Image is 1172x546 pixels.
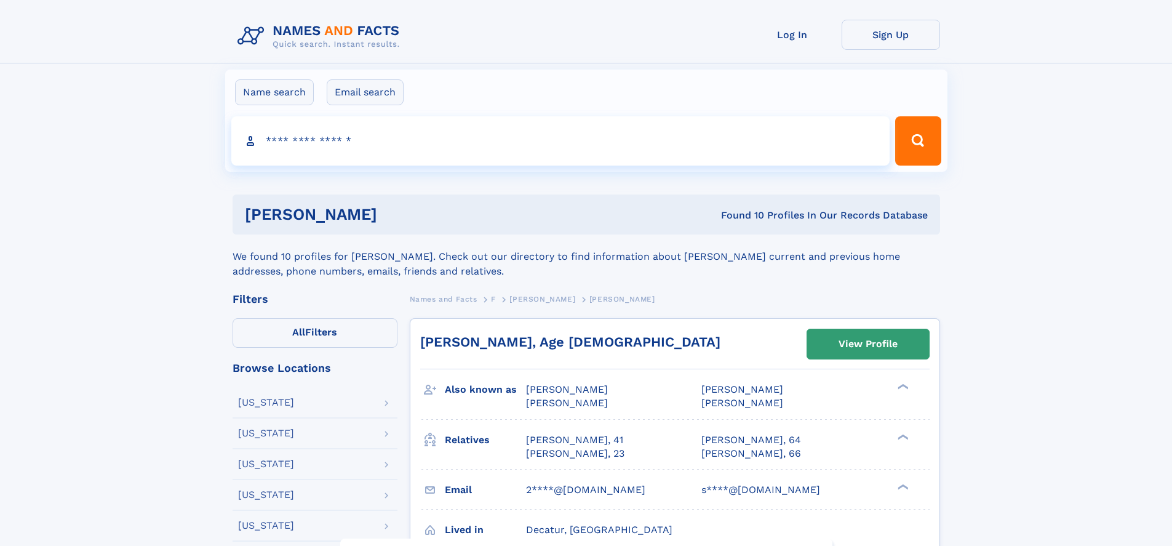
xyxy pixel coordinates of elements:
[445,379,526,400] h3: Also known as
[895,116,941,166] button: Search Button
[445,480,526,500] h3: Email
[235,79,314,105] label: Name search
[701,397,783,409] span: [PERSON_NAME]
[491,295,496,303] span: F
[238,398,294,407] div: [US_STATE]
[743,20,842,50] a: Log In
[839,330,898,358] div: View Profile
[238,490,294,500] div: [US_STATE]
[807,329,929,359] a: View Profile
[589,295,655,303] span: [PERSON_NAME]
[895,483,909,491] div: ❯
[526,447,624,460] a: [PERSON_NAME], 23
[701,383,783,395] span: [PERSON_NAME]
[245,207,549,222] h1: [PERSON_NAME]
[327,79,404,105] label: Email search
[292,326,305,338] span: All
[491,291,496,307] a: F
[238,459,294,469] div: [US_STATE]
[233,20,410,53] img: Logo Names and Facts
[420,334,720,350] a: [PERSON_NAME], Age [DEMOGRAPHIC_DATA]
[233,363,397,374] div: Browse Locations
[701,433,801,447] a: [PERSON_NAME], 64
[238,521,294,531] div: [US_STATE]
[410,291,477,307] a: Names and Facts
[233,318,397,348] label: Filters
[526,524,672,536] span: Decatur, [GEOGRAPHIC_DATA]
[233,235,940,279] div: We found 10 profiles for [PERSON_NAME]. Check out our directory to find information about [PERSON...
[895,383,909,391] div: ❯
[842,20,940,50] a: Sign Up
[549,209,928,222] div: Found 10 Profiles In Our Records Database
[701,447,801,460] a: [PERSON_NAME], 66
[895,433,909,441] div: ❯
[526,383,608,395] span: [PERSON_NAME]
[526,433,623,447] a: [PERSON_NAME], 41
[231,116,890,166] input: search input
[233,294,397,305] div: Filters
[238,428,294,438] div: [US_STATE]
[509,295,575,303] span: [PERSON_NAME]
[445,430,526,451] h3: Relatives
[445,520,526,540] h3: Lived in
[526,397,608,409] span: [PERSON_NAME]
[509,291,575,307] a: [PERSON_NAME]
